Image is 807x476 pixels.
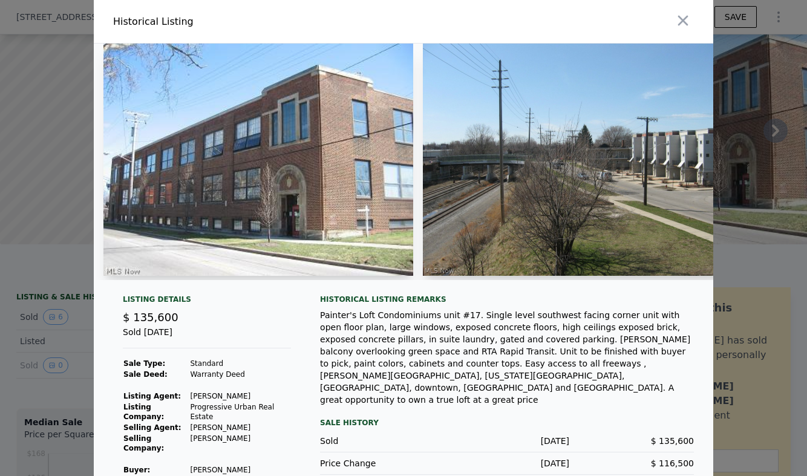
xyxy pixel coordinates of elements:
img: Property Img [423,44,733,276]
div: Listing Details [123,295,291,309]
td: [PERSON_NAME] [189,391,291,402]
span: $ 116,500 [651,458,694,468]
strong: Listing Agent: [123,392,181,400]
div: Historical Listing remarks [320,295,694,304]
div: [DATE] [445,435,569,447]
div: Sold [DATE] [123,326,291,348]
td: [PERSON_NAME] [189,465,291,475]
div: Price Change [320,457,445,469]
img: Property Img [103,44,413,276]
td: Warranty Deed [189,369,291,380]
div: Sold [320,435,445,447]
div: Painter's Loft Condominiums unit #17. Single level southwest facing corner unit with open floor p... [320,309,694,406]
strong: Listing Company: [123,403,164,421]
strong: Selling Company: [123,434,164,452]
td: Standard [189,358,291,369]
td: [PERSON_NAME] [189,433,291,454]
strong: Buyer : [123,466,150,474]
div: Historical Listing [113,15,399,29]
span: $ 135,600 [651,436,694,446]
div: [DATE] [445,457,569,469]
strong: Sale Type: [123,359,165,368]
strong: Sale Deed: [123,370,168,379]
div: Sale History [320,416,694,430]
strong: Selling Agent: [123,423,181,432]
td: Progressive Urban Real Estate [189,402,291,422]
span: $ 135,600 [123,311,178,324]
td: [PERSON_NAME] [189,422,291,433]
